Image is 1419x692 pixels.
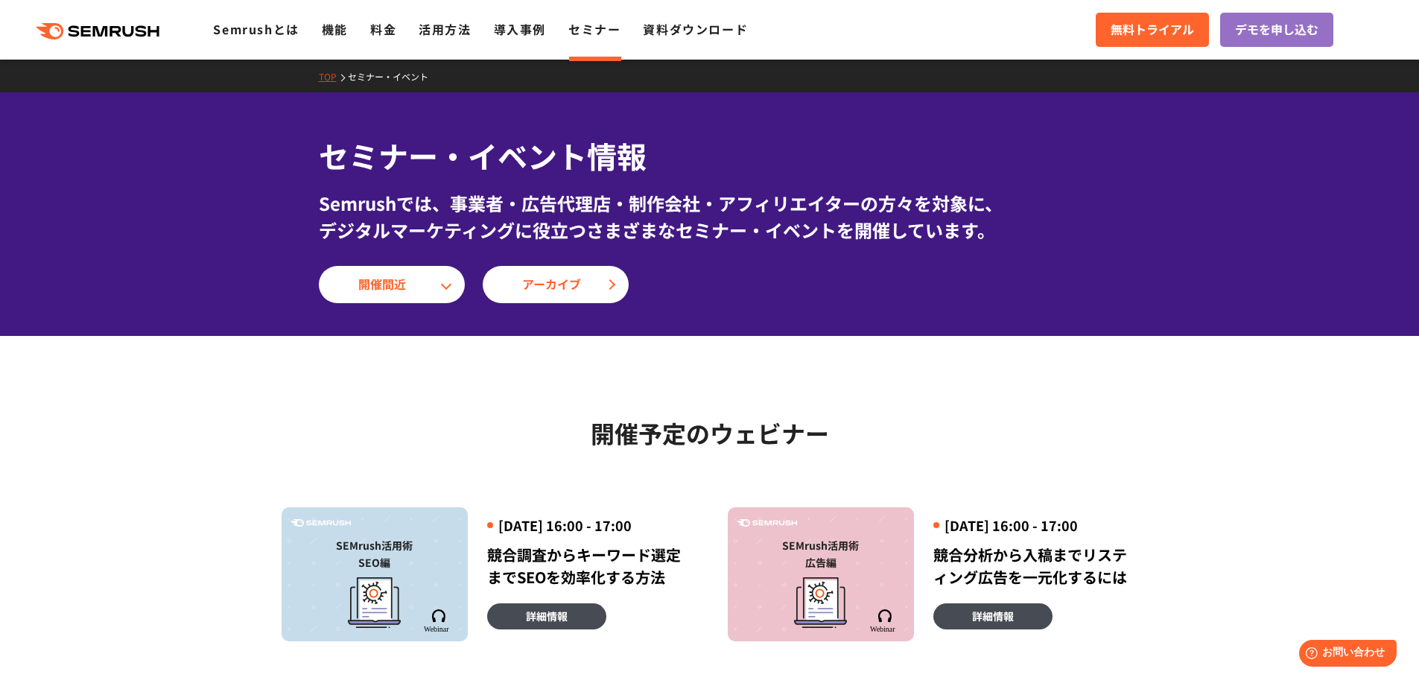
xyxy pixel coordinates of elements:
[933,544,1138,588] div: 競合分析から入稿までリスティング広告を一元化するには
[487,544,692,588] div: 競合調査からキーワード選定までSEOを効率化する方法
[370,20,396,38] a: 料金
[933,516,1138,535] div: [DATE] 16:00 - 17:00
[319,190,1101,244] div: Semrushでは、事業者・広告代理店・制作会社・アフィリエイターの方々を対象に、 デジタルマーケティングに役立つさまざまなセミナー・イベントを開催しています。
[291,519,351,527] img: Semrush
[972,608,1014,624] span: 詳細情報
[483,266,629,303] a: アーカイブ
[419,20,471,38] a: 活用方法
[487,516,692,535] div: [DATE] 16:00 - 17:00
[423,609,454,632] img: Semrush
[494,20,546,38] a: 導入事例
[1235,20,1318,39] span: デモを申し込む
[1220,13,1333,47] a: デモを申し込む
[526,608,568,624] span: 詳細情報
[1096,13,1209,47] a: 無料トライアル
[735,537,907,571] div: SEMrush活用術 広告編
[1111,20,1194,39] span: 無料トライアル
[933,603,1053,629] a: 詳細情報
[643,20,748,38] a: 資料ダウンロード
[358,275,425,294] span: 開催間近
[1286,634,1403,676] iframe: Help widget launcher
[869,609,900,632] img: Semrush
[319,70,348,83] a: TOP
[737,519,797,527] img: Semrush
[522,275,589,294] span: アーカイブ
[213,20,299,38] a: Semrushとは
[319,266,465,303] a: 開催間近
[568,20,620,38] a: セミナー
[487,603,606,629] a: 詳細情報
[348,70,439,83] a: セミナー・イベント
[282,414,1138,451] h2: 開催予定のウェビナー
[322,20,348,38] a: 機能
[319,134,1101,178] h1: セミナー・イベント情報
[289,537,460,571] div: SEMrush活用術 SEO編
